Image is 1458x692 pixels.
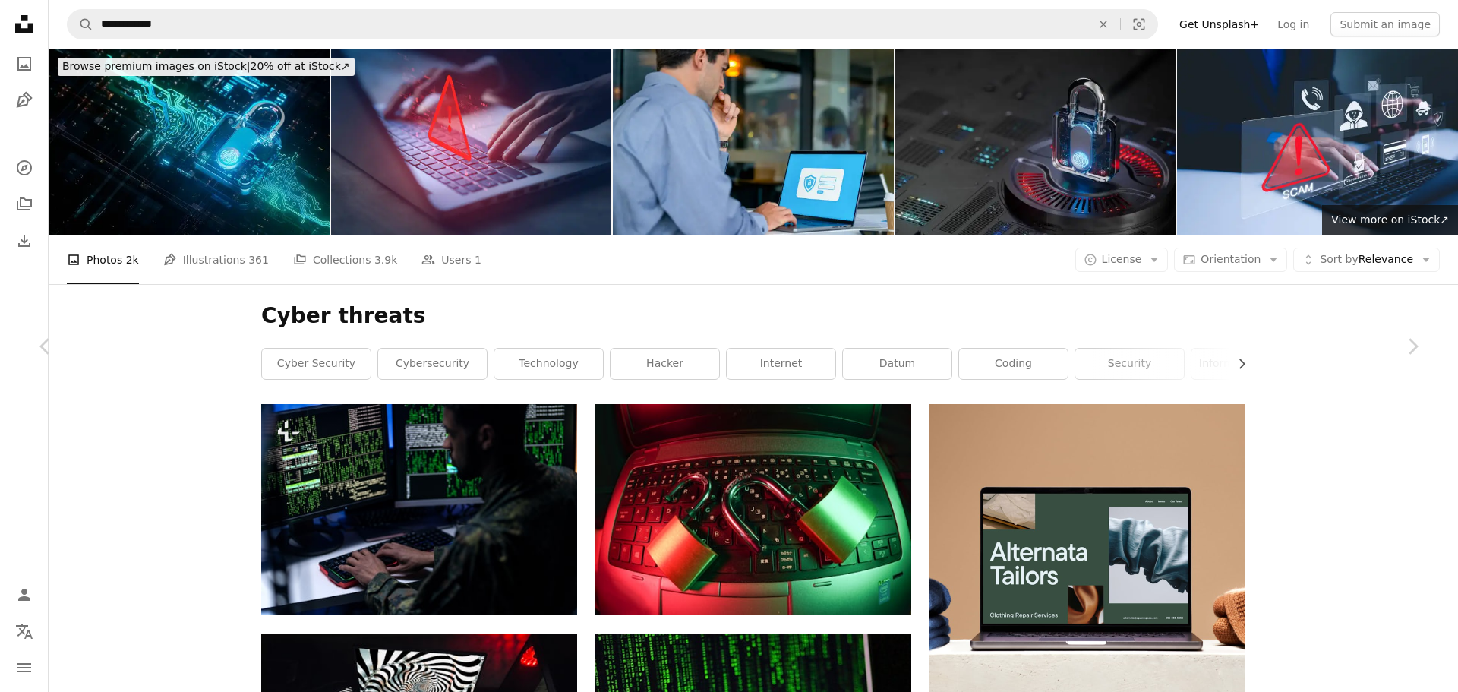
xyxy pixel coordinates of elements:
[1121,10,1157,39] button: Visual search
[9,85,39,115] a: Illustrations
[9,580,39,610] a: Log in / Sign up
[1177,49,1458,235] img: Scam Alert Warning with Cybersecurity Icons. A person using laptop, warning sign for scams with i...
[261,503,577,517] a: A hacker in military unifrorm on dark web, cyberwar concept.
[1228,349,1245,379] button: scroll list to the right
[49,49,364,85] a: Browse premium images on iStock|20% off at iStock↗
[843,349,951,379] a: datum
[68,10,93,39] button: Search Unsplash
[58,58,355,76] div: 20% off at iStock ↗
[49,49,330,235] img: Cyber Security Ransomware Email Phishing Encrypted Technology, Digital Information Protected Secured
[1102,253,1142,265] span: License
[421,235,481,284] a: Users 1
[1191,349,1300,379] a: information technology
[9,189,39,220] a: Collections
[331,49,612,235] img: System hacked warning alert on notebook (Laptop). Cyber attack on computer network, Virus, Spywar...
[494,349,603,379] a: technology
[1087,10,1120,39] button: Clear
[1170,12,1268,36] a: Get Unsplash+
[613,49,894,235] img: Businessman in the logging in using a secure web page.
[1330,12,1440,36] button: Submit an image
[163,235,269,284] a: Illustrations 361
[1367,273,1458,419] a: Next
[1075,349,1184,379] a: security
[293,235,397,284] a: Collections 3.9k
[9,653,39,683] button: Menu
[1201,253,1261,265] span: Orientation
[1320,252,1413,267] span: Relevance
[9,153,39,183] a: Explore
[611,349,719,379] a: hacker
[1320,253,1358,265] span: Sort by
[9,49,39,79] a: Photos
[1075,248,1169,272] button: License
[9,616,39,646] button: Language
[9,226,39,256] a: Download History
[1331,213,1449,226] span: View more on iStock ↗
[959,349,1068,379] a: coding
[261,404,577,615] img: A hacker in military unifrorm on dark web, cyberwar concept.
[1268,12,1318,36] a: Log in
[248,251,269,268] span: 361
[378,349,487,379] a: cybersecurity
[261,302,1245,330] h1: Cyber threats
[67,9,1158,39] form: Find visuals sitewide
[374,251,397,268] span: 3.9k
[595,503,911,517] a: black and red steering wheel
[1174,248,1287,272] button: Orientation
[475,251,481,268] span: 1
[1293,248,1440,272] button: Sort byRelevance
[727,349,835,379] a: internet
[1322,205,1458,235] a: View more on iStock↗
[895,49,1176,235] img: Cyber Security Ransomware Email Phishing Encrypted Technology, Digital Information Protected Secured
[62,60,250,72] span: Browse premium images on iStock |
[595,404,911,615] img: black and red steering wheel
[262,349,371,379] a: cyber security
